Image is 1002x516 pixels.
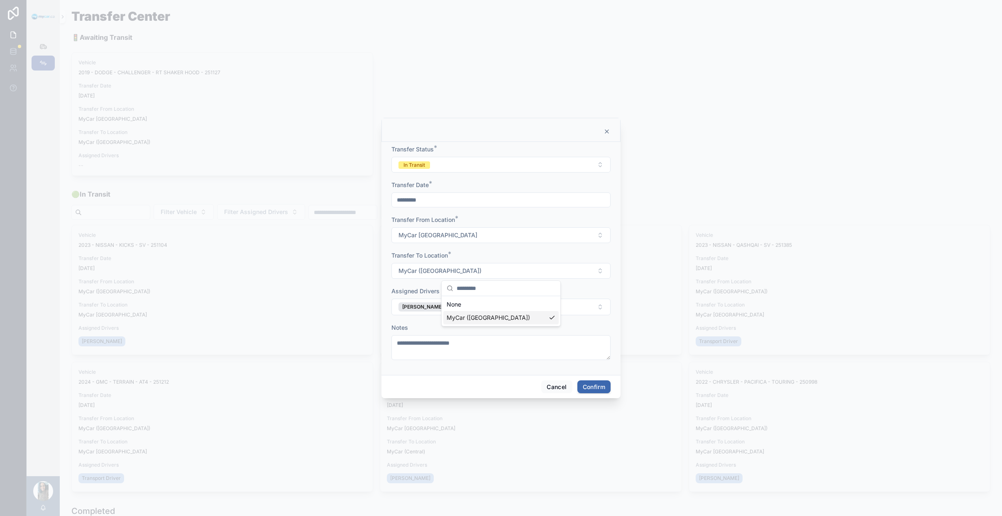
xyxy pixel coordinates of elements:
[391,157,611,173] button: Select Button
[398,231,477,239] span: MyCar [GEOGRAPHIC_DATA]
[541,380,572,394] button: Cancel
[391,263,611,279] button: Select Button
[403,161,425,169] div: In Transit
[391,181,429,188] span: Transfer Date
[398,302,455,312] button: Unselect 73
[391,287,440,295] span: Assigned Drivers
[577,380,611,394] button: Confirm
[391,146,434,153] span: Transfer Status
[391,252,448,259] span: Transfer To Location
[391,324,408,331] span: Notes
[447,314,530,322] span: MyCar ([GEOGRAPHIC_DATA])
[398,267,481,275] span: MyCar ([GEOGRAPHIC_DATA])
[391,299,611,315] button: Select Button
[391,227,611,243] button: Select Button
[391,216,455,223] span: Transfer From Location
[442,296,560,326] div: Suggestions
[443,298,559,311] div: None
[402,304,443,310] span: [PERSON_NAME]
